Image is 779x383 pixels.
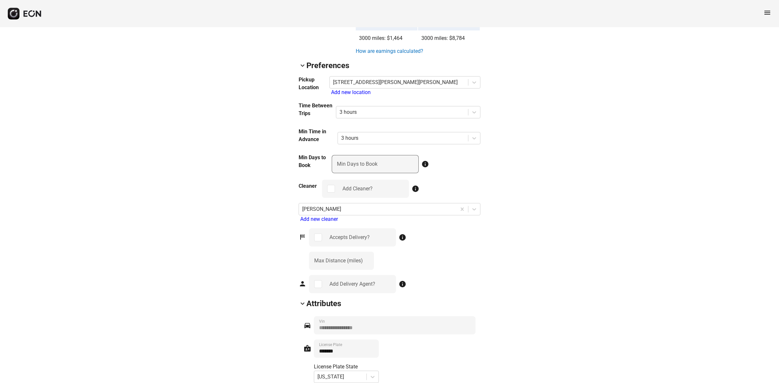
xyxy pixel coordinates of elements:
[299,62,306,69] span: keyboard_arrow_down
[412,185,419,193] span: info
[329,233,370,241] div: Accepts Delivery?
[331,89,480,96] div: Add new location
[319,342,342,347] label: License Plate
[399,280,406,288] span: info
[299,300,306,307] span: keyboard_arrow_down
[421,160,429,168] span: info
[356,31,417,45] td: 3000 miles: $1,464
[299,102,336,117] h3: Time Between Trips
[299,182,317,190] h3: Cleaner
[299,233,306,241] span: sports_score
[329,280,375,288] div: Add Delivery Agent?
[299,128,338,143] h3: Min Time in Advance
[299,76,329,91] h3: Pickup Location
[418,31,480,45] td: 3000 miles: $8,784
[303,344,311,352] span: badge
[299,280,306,288] span: person
[303,321,311,329] span: directions_car
[314,363,379,371] div: License Plate State
[299,154,332,169] h3: Min Days to Book
[763,9,771,17] span: menu
[314,257,363,265] label: Max Distance (miles)
[399,233,406,241] span: info
[337,160,377,168] label: Min Days to Book
[306,60,349,71] h2: Preferences
[306,298,341,309] h2: Attributes
[300,215,480,223] div: Add new cleaner
[342,185,373,193] div: Add Cleaner?
[355,47,424,55] a: How are earnings calculated?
